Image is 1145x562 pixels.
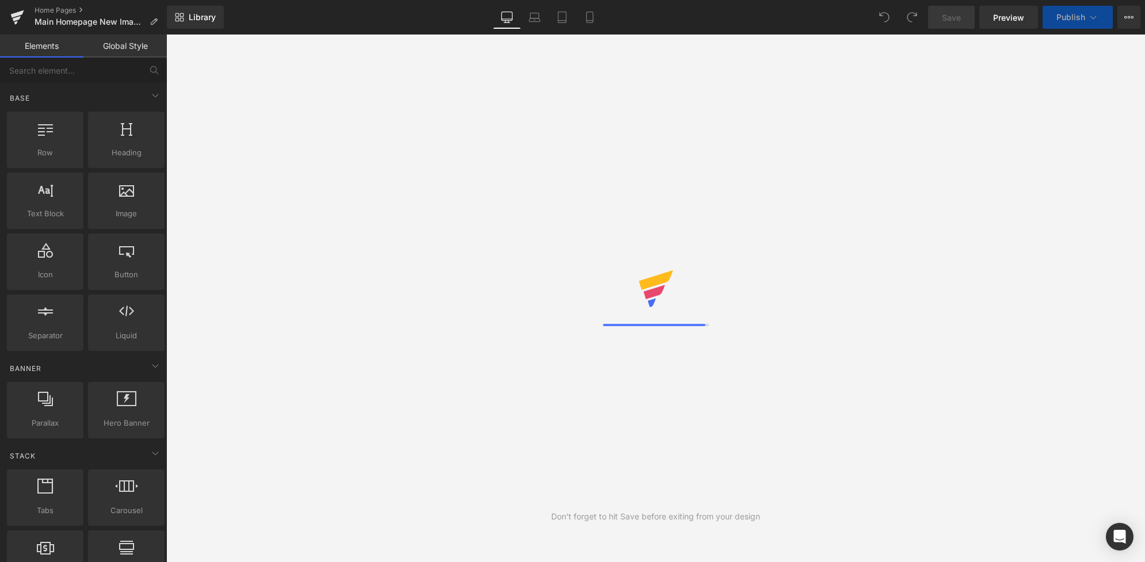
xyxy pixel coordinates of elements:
span: Tabs [10,504,80,517]
a: Preview [979,6,1038,29]
span: Base [9,93,31,104]
a: Tablet [548,6,576,29]
a: Global Style [83,35,167,58]
span: Banner [9,363,43,374]
span: Image [91,208,161,220]
button: Publish [1043,6,1113,29]
span: Heading [91,147,161,159]
button: Undo [873,6,896,29]
span: Parallax [10,417,80,429]
span: Library [189,12,216,22]
span: Main Homepage New Images 2025 Free PP August - Buy 4_5th free Promo [35,17,145,26]
span: Save [942,12,961,24]
span: Preview [993,12,1024,24]
div: Don't forget to hit Save before exiting from your design [551,510,760,523]
span: Publish [1056,13,1085,22]
a: Laptop [521,6,548,29]
span: Liquid [91,330,161,342]
a: Desktop [493,6,521,29]
a: New Library [167,6,224,29]
span: Text Block [10,208,80,220]
button: Redo [900,6,923,29]
a: Home Pages [35,6,167,15]
div: Open Intercom Messenger [1106,523,1133,550]
span: Separator [10,330,80,342]
span: Carousel [91,504,161,517]
span: Stack [9,450,37,461]
span: Button [91,269,161,281]
span: Hero Banner [91,417,161,429]
span: Icon [10,269,80,281]
button: More [1117,6,1140,29]
a: Mobile [576,6,604,29]
span: Row [10,147,80,159]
